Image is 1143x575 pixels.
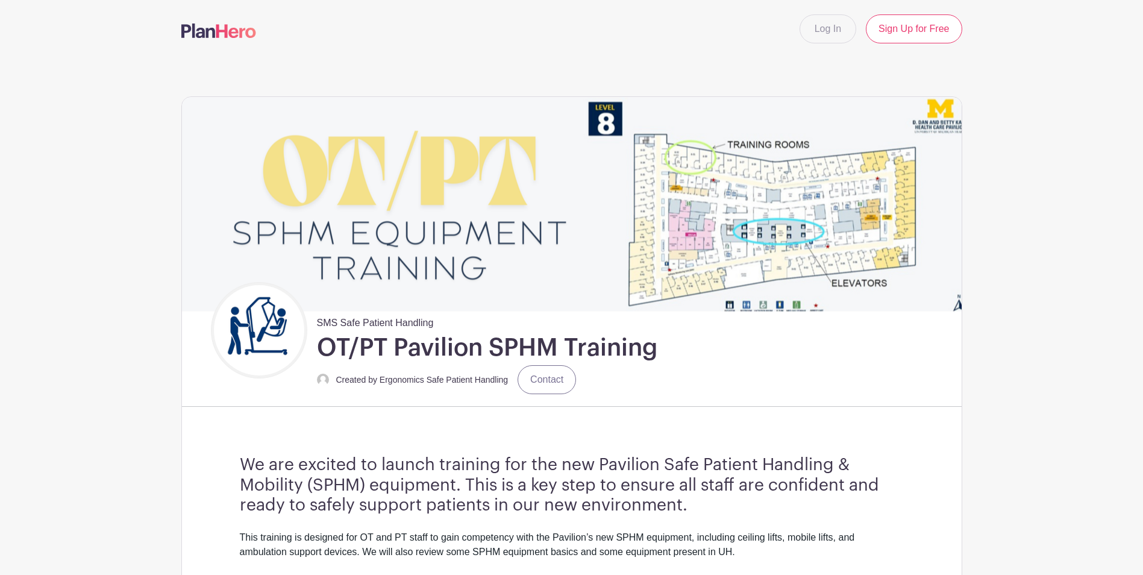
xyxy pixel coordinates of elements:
img: logo-507f7623f17ff9eddc593b1ce0a138ce2505c220e1c5a4e2b4648c50719b7d32.svg [181,24,256,38]
h1: OT/PT Pavilion SPHM Training [317,333,657,363]
h3: We are excited to launch training for the new Pavilion Safe Patient Handling & Mobility (SPHM) eq... [240,455,904,516]
span: SMS Safe Patient Handling [317,311,434,330]
img: default-ce2991bfa6775e67f084385cd625a349d9dcbb7a52a09fb2fda1e96e2d18dcdb.png [317,374,329,386]
a: Log In [800,14,856,43]
small: Created by Ergonomics Safe Patient Handling [336,375,509,385]
div: This training is designed for OT and PT staff to gain competency with the Pavilion’s new SPHM equ... [240,530,904,574]
img: event_banner_9671.png [182,97,962,311]
a: Sign Up for Free [866,14,962,43]
a: Contact [518,365,576,394]
img: Untitled%20design.png [214,285,304,375]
